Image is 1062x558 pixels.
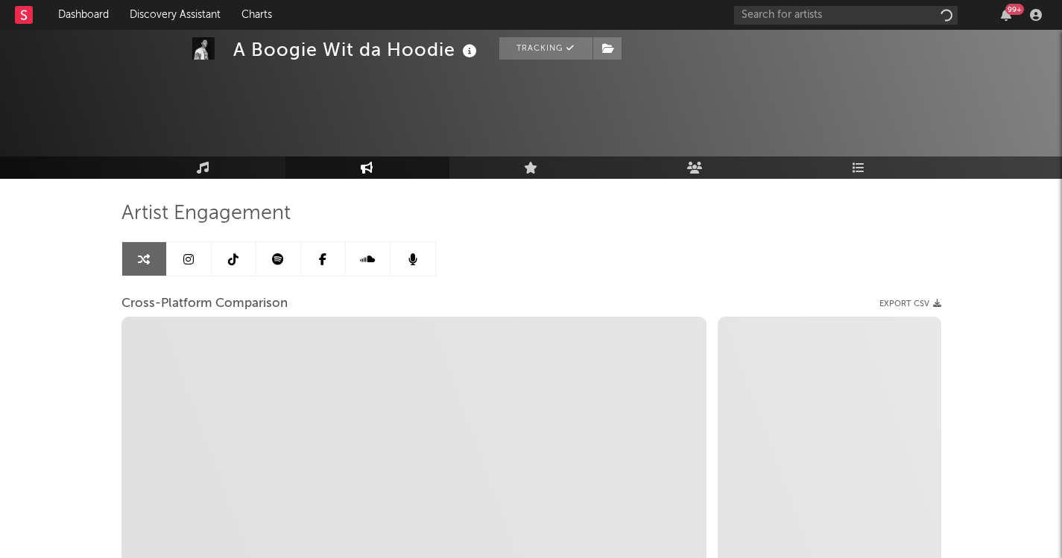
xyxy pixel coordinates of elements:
[1005,4,1024,15] div: 99 +
[1001,9,1011,21] button: 99+
[121,205,291,223] span: Artist Engagement
[121,295,288,313] span: Cross-Platform Comparison
[233,37,481,62] div: A Boogie Wit da Hoodie
[879,299,941,308] button: Export CSV
[499,37,592,60] button: Tracking
[734,6,958,25] input: Search for artists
